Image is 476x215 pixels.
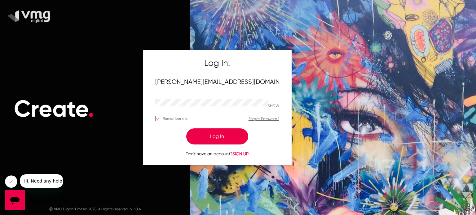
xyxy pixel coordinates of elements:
[20,174,63,188] iframe: Message from company
[4,4,45,9] span: Hi. Need any help?
[249,117,279,121] a: Forgot Password?
[155,79,279,86] input: Email Address
[155,58,279,68] h5: Log In
[232,151,249,156] span: SIGN UP
[155,151,279,157] p: Don't have an account?
[88,95,94,123] span: .
[5,190,25,210] iframe: Button to launch messaging window
[163,115,187,122] span: Remember me
[5,175,17,188] iframe: Close message
[268,104,279,108] p: Hide password
[228,58,230,68] span: .
[186,128,248,144] button: Log In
